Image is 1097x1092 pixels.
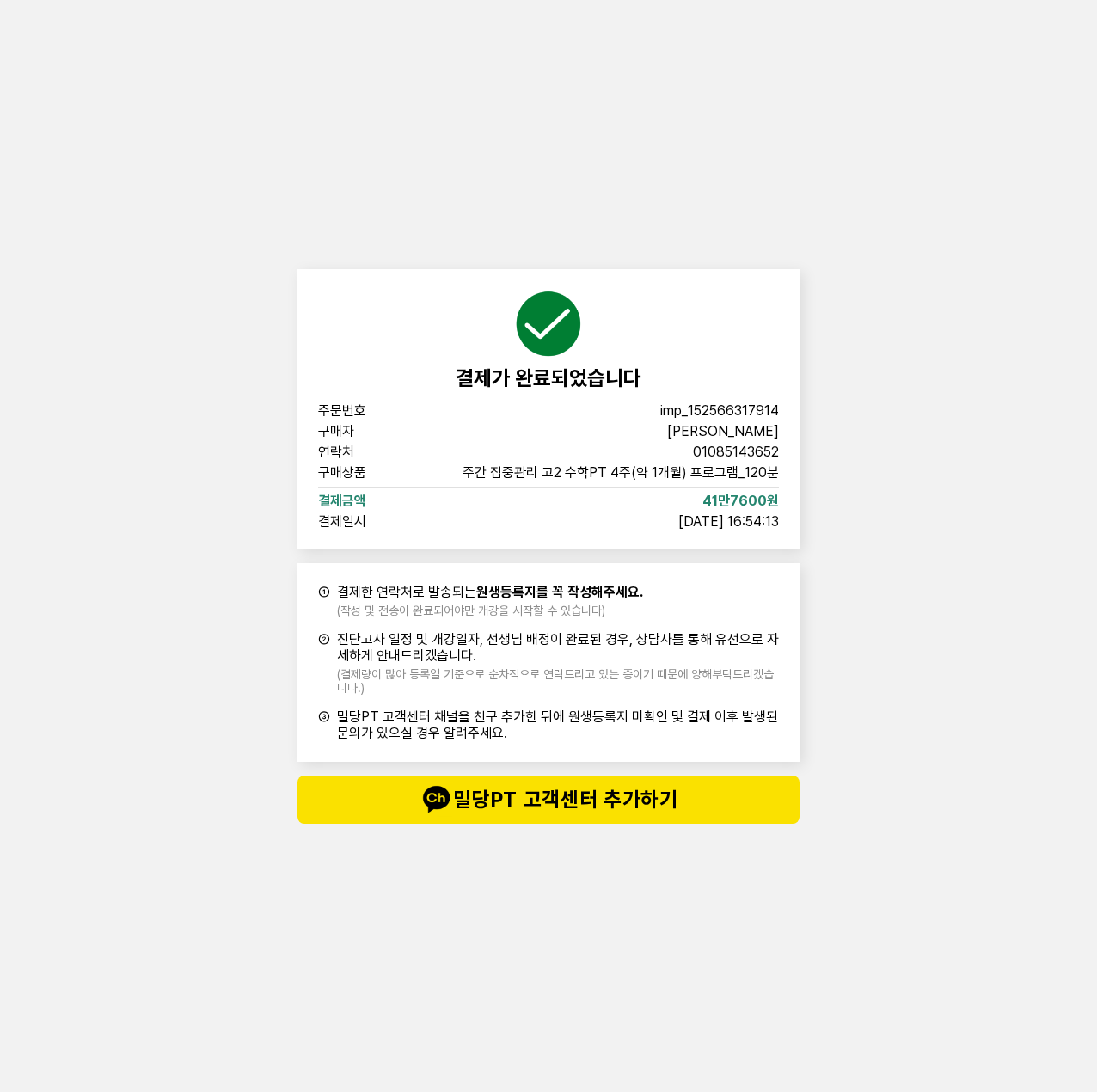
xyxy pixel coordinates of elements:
span: 밀당PT 고객센터 추가하기 [332,782,765,817]
span: 구매상품 [318,466,428,480]
span: ① [318,584,330,617]
span: 결제한 연락처로 발송되는 [337,584,643,600]
span: (결제량이 많아 등록일 기준으로 순차적으로 연락드리고 있는 중이기 때문에 양해부탁드리겠습니다.) [337,667,779,695]
span: 41만7600원 [702,494,779,508]
span: 결제금액 [318,494,428,508]
span: 주간 집중관리 고2 수학PT 4주(약 1개월) 프로그램_120분 [463,466,779,480]
span: 주문번호 [318,404,428,418]
span: 결제가 완료되었습니다 [456,365,641,390]
button: talk밀당PT 고객센터 추가하기 [297,776,800,824]
span: (작성 및 전송이 완료되어야만 개강을 시작할 수 있습니다) [337,604,643,617]
b: 원생등록지를 꼭 작성해주세요. [476,584,643,600]
span: 연락처 [318,445,428,459]
img: talk [419,782,453,817]
img: succeed [514,290,583,359]
span: ② [318,631,330,695]
span: 01085143652 [693,445,779,459]
span: [PERSON_NAME] [667,425,779,439]
span: [DATE] 16:54:13 [678,515,779,529]
span: imp_152566317914 [660,404,779,418]
span: 구매자 [318,425,428,439]
span: 결제일시 [318,515,428,529]
span: 진단고사 일정 및 개강일자, 선생님 배정이 완료된 경우, 상담사를 통해 유선으로 자세하게 안내드리겠습니다. [337,631,779,664]
span: ③ [318,709,330,741]
span: 밀당PT 고객센터 채널을 친구 추가한 뒤에 원생등록지 미확인 및 결제 이후 발생된 문의가 있으실 경우 알려주세요. [337,709,779,741]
